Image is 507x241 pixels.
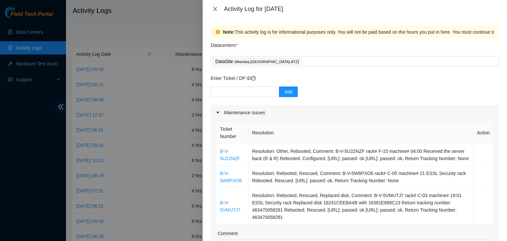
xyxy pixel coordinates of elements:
[211,75,499,82] p: Enter Ticket / DP ID
[211,105,499,120] div: Maintenance Issues
[215,58,299,65] p: DataSite )
[249,166,473,188] td: Resolution: Rebooted, Rescued, Comment: B-V-5W6PXO6 rack# C-05 machine# 21 ESSL Security rack Reb...
[249,144,473,166] td: Resolution: Other, Rebooted, Comment: B-V-5U22NZF rack# F-15 machine# 04:00 Received the server b...
[223,28,235,36] strong: Note:
[284,88,292,95] span: Add
[220,149,240,161] a: B-V-5U22NZF
[220,200,240,213] a: B-V-5VMUTJ7
[216,122,248,144] th: Ticket Number
[211,38,237,49] p: Datacenters
[224,5,499,13] div: Activity Log for [DATE]
[473,122,494,144] th: Action
[216,111,220,115] span: caret-right
[213,6,218,12] span: close
[220,171,242,183] a: B-V-5W6PXO6
[251,76,256,81] span: question-circle
[249,122,473,144] th: Resolution
[279,86,298,97] button: Add
[216,30,220,34] span: exclamation-circle
[211,6,220,12] button: Close
[234,60,297,64] span: ( Marietta,[GEOGRAPHIC_DATA] AT2
[218,230,238,237] label: Comment
[249,188,473,225] td: Resolution: Rebooted, Rescued, Replaced disk, Comment: B-V-5VMUTJ7 rack# C-03 machine# 19:01 ESSL...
